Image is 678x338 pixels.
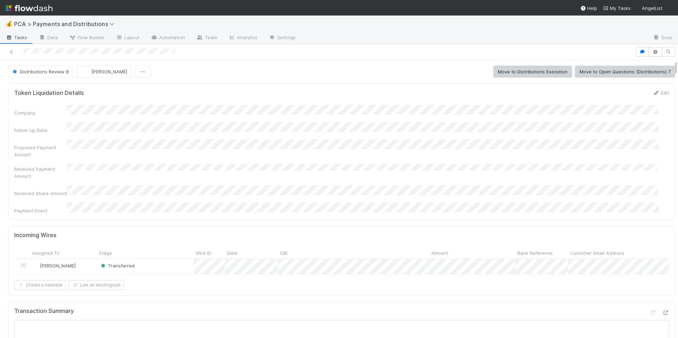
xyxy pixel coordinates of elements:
[33,263,39,268] img: avatar_705b8750-32ac-4031-bf5f-ad93a4909bc8.png
[575,66,675,78] button: Move to Open Questions (Distributions) 7
[603,5,631,12] a: My Tasks
[76,66,132,78] button: [PERSON_NAME]
[196,249,211,256] span: Wire ID
[517,249,553,256] span: Bank Reference
[280,249,287,256] span: OBI
[191,32,223,44] a: Team
[69,34,105,41] span: Flow Builder
[570,249,624,256] span: Customer Email Address
[642,5,662,11] span: AngelList
[82,68,89,75] img: avatar_a2d05fec-0a57-4266-8476-74cda3464b0e.png
[6,2,53,14] img: logo-inverted-e16ddd16eac7371096b0.svg
[33,262,76,269] div: [PERSON_NAME]
[14,190,67,197] div: Received Share Amount
[580,5,597,12] div: Help
[431,249,448,256] span: Amount
[14,165,67,180] div: Received Payment Amount
[40,263,76,268] span: [PERSON_NAME]
[99,249,112,256] span: Stage
[14,308,74,315] h5: Transaction Summary
[145,32,191,44] a: Automation
[227,249,238,256] span: Date
[223,32,263,44] a: Analytics
[100,263,135,268] span: Transferred
[6,21,13,27] span: 💰
[91,69,127,74] span: [PERSON_NAME]
[110,32,145,44] a: Layout
[64,32,110,44] a: Flow Builder
[11,69,69,74] span: Distributions Review B
[493,66,572,78] button: Move to Distributions Execution
[100,262,135,269] div: Transferred
[647,32,678,44] a: Docs
[14,280,66,290] button: Create a newtask
[33,32,64,44] a: Data
[14,90,84,97] h5: Token Liquidation Details
[653,90,669,96] a: Edit
[6,34,28,41] span: Tasks
[69,280,124,290] button: Link an existingtask
[32,249,60,256] span: Assigned To
[14,20,118,28] span: PCA > Payments and Distributions
[665,5,672,12] img: avatar_a2d05fec-0a57-4266-8476-74cda3464b0e.png
[14,207,67,214] div: Payment Event
[14,109,67,116] div: Company
[8,66,73,78] button: Distributions Review B
[603,5,631,11] span: My Tasks
[263,32,302,44] a: Settings
[14,127,67,134] div: Follow Up Date
[14,232,56,239] h5: Incoming Wires
[14,144,67,158] div: Proposed Payment Amount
